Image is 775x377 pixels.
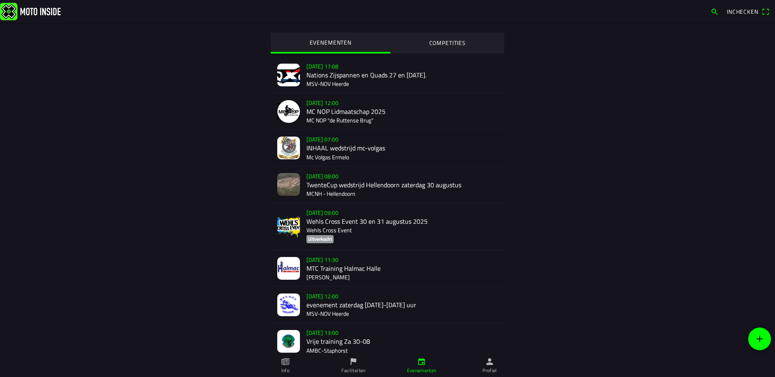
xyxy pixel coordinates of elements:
ion-icon: calendar [417,357,426,366]
img: Ba4Di6B5ITZNvhKpd2BQjjiAQmsC0dfyG0JCHNTy.jpg [277,173,300,196]
ion-segment-button: EVENEMENTEN [271,32,390,54]
ion-icon: flag [349,357,358,366]
a: [DATE] 12:00MC NOP Lidmaatschap 2025MC NOP "de Ruttense Brug" [271,93,504,130]
a: [DATE] 13:00Vrije training Za 30-08AMBC-Staphorst [271,323,504,360]
ion-segment-button: COMPETITIES [390,32,505,54]
ion-label: Faciliteiten [341,367,365,374]
a: [DATE] 11:30MTC Training Halmac Halle[PERSON_NAME] [271,250,504,287]
a: [DATE] 07:00INHAAL wedstrijd mc-volgasMc Volgas Ermelo [271,130,504,166]
img: LHdt34qjO8I1ikqy75xviT6zvODe0JOmFLV3W9KQ.jpeg [277,330,300,353]
img: wHOXRaN1xIfius6ZX1T36AcktzlB0WLjmySbsJVO.jpg [277,64,300,86]
ion-icon: paper [281,357,290,366]
img: GmdhPuAHibeqhJsKIY2JiwLbclnkXaGSfbvBl2T8.png [277,100,300,123]
ion-icon: add [755,334,764,344]
a: [DATE] 17:08Nations Zijspannen en Quads 27 en [DATE].MSV-NOV Heerde [271,57,504,93]
a: [DATE] 09:00Wehls Cross Event 30 en 31 augustus 2025Wehls Cross EventUitverkocht [271,203,504,250]
img: MYnGwVrkfdY5GMORvVfIyV8aIl5vFcLYBSNgmrVj.jpg [277,137,300,159]
a: [DATE] 12:00evenement zaterdag [DATE]-[DATE] uurMSV-NOV Heerde [271,287,504,323]
img: P5FDepxOcHAI1rl3ksA2zDQDVvrlBtW0A3FETcWR.jpg [277,293,300,316]
ion-icon: person [485,357,494,366]
a: search [706,4,723,18]
img: VqD64gSFQa07sXQ29HG3kmymFA4PMwN3nS6ewlsa.png [277,215,300,238]
ion-label: Profiel [482,367,497,374]
img: B9uXB3zN3aqSbiJi7h2z0C2GTIv8Hi6QJ5DnzUq3.jpg [277,257,300,280]
ion-label: Evenementen [407,367,437,374]
span: Inchecken [727,7,758,16]
a: [DATE] 08:00TwenteCup wedstrijd Hellendoorn zaterdag 30 augustusMCNH - Hellendoorn [271,167,504,203]
ion-label: Info [281,367,289,374]
a: Incheckenqr scanner [723,4,773,18]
